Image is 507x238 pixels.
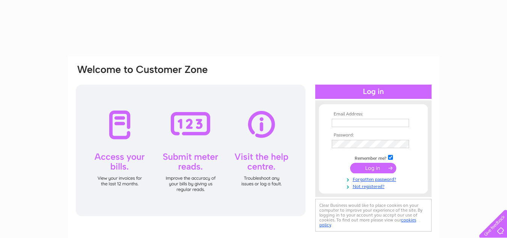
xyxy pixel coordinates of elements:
a: Not registered? [332,182,417,189]
td: Remember me? [330,154,417,161]
th: Email Address: [330,112,417,117]
input: Submit [350,163,396,173]
a: Forgotten password? [332,175,417,182]
a: cookies policy [319,217,416,227]
div: Clear Business would like to place cookies on your computer to improve your experience of the sit... [315,199,432,232]
th: Password: [330,133,417,138]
